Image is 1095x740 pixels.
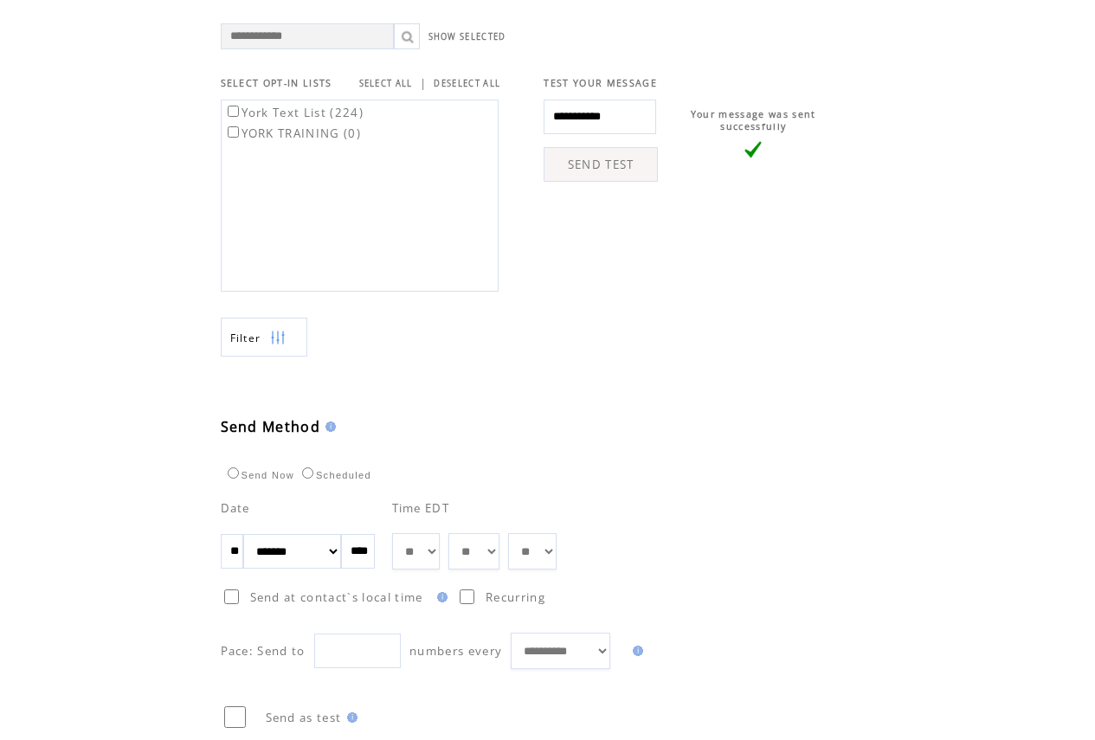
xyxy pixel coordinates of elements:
[224,125,362,141] label: YORK TRAINING (0)
[228,106,239,117] input: York Text List (224)
[420,75,427,91] span: |
[298,470,371,480] label: Scheduled
[628,646,643,656] img: help.gif
[544,77,657,89] span: TEST YOUR MESSAGE
[221,417,321,436] span: Send Method
[221,500,250,516] span: Date
[221,77,332,89] span: SELECT OPT-IN LISTS
[434,78,500,89] a: DESELECT ALL
[250,589,423,605] span: Send at contact`s local time
[544,147,658,182] a: SEND TEST
[409,643,502,659] span: numbers every
[320,421,336,432] img: help.gif
[486,589,545,605] span: Recurring
[342,712,357,723] img: help.gif
[744,141,762,158] img: vLarge.png
[359,78,413,89] a: SELECT ALL
[221,318,307,357] a: Filter
[270,319,286,357] img: filters.png
[228,126,239,138] input: YORK TRAINING (0)
[266,710,342,725] span: Send as test
[224,105,364,120] label: York Text List (224)
[223,470,294,480] label: Send Now
[392,500,450,516] span: Time EDT
[432,592,448,602] img: help.gif
[221,643,306,659] span: Pace: Send to
[228,467,239,479] input: Send Now
[302,467,313,479] input: Scheduled
[428,31,506,42] a: SHOW SELECTED
[691,108,816,132] span: Your message was sent successfully
[230,331,261,345] span: Show filters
